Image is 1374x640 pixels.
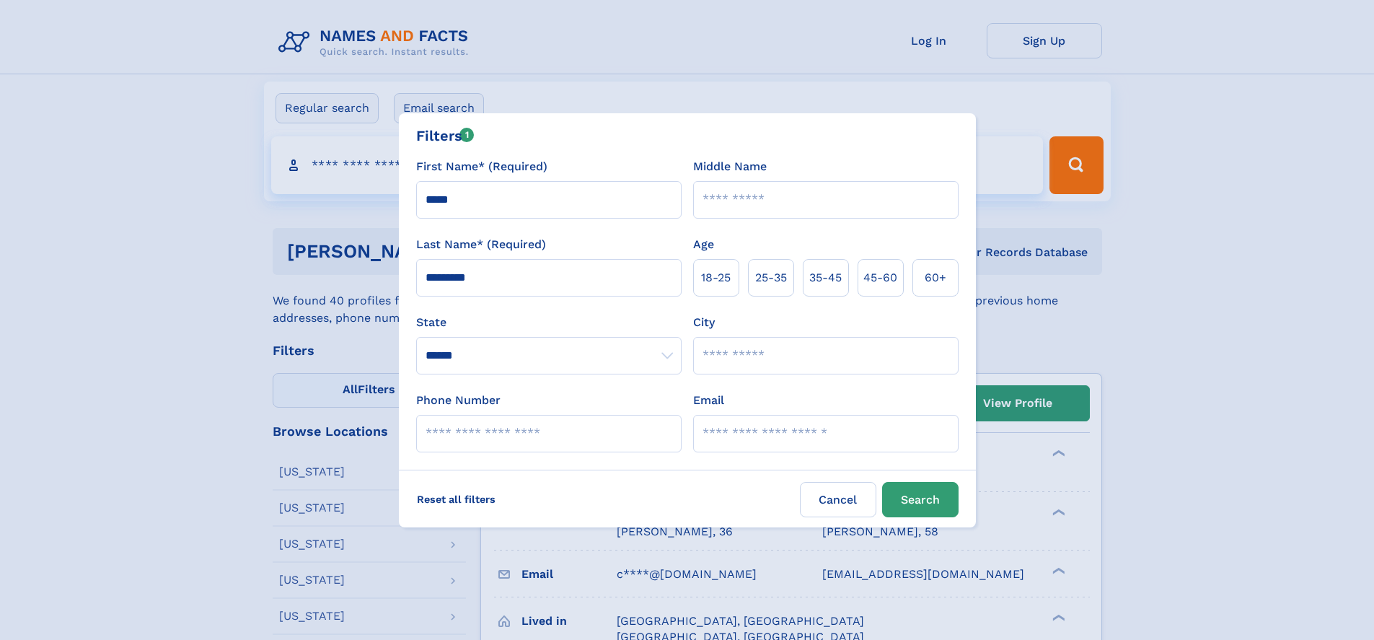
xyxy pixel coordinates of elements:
label: Middle Name [693,158,767,175]
span: 60+ [925,269,946,286]
button: Search [882,482,959,517]
label: Last Name* (Required) [416,236,546,253]
label: Cancel [800,482,876,517]
label: Email [693,392,724,409]
span: 35‑45 [809,269,842,286]
label: Age [693,236,714,253]
label: State [416,314,682,331]
label: City [693,314,715,331]
span: 18‑25 [701,269,731,286]
div: Filters [416,125,475,146]
label: Reset all filters [408,482,505,517]
span: 25‑35 [755,269,787,286]
label: Phone Number [416,392,501,409]
span: 45‑60 [863,269,897,286]
label: First Name* (Required) [416,158,547,175]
